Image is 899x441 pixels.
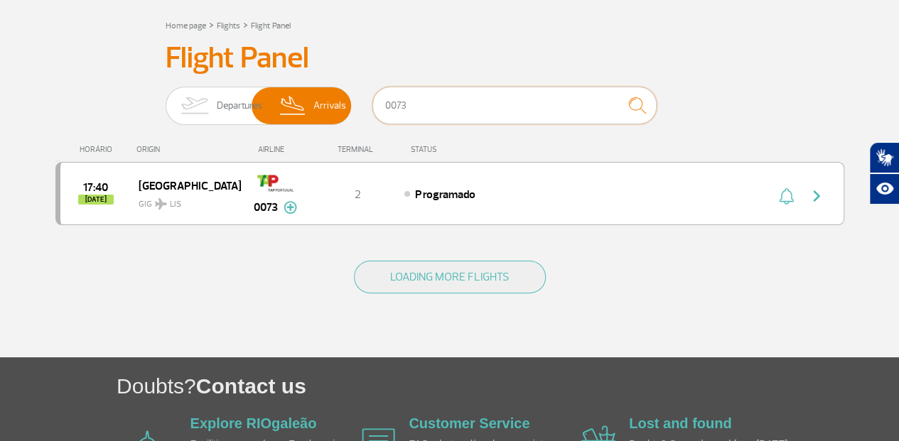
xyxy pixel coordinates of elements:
img: mais-info-painel-voo.svg [284,201,297,214]
span: Programado [415,187,475,202]
a: > [209,16,214,33]
span: Contact us [196,374,306,398]
h3: Flight Panel [166,40,734,76]
span: 2025-08-27 17:40:00 [83,183,108,192]
button: Abrir tradutor de língua de sinais. [869,142,899,173]
a: Lost and found [629,415,731,431]
img: slider-desembarque [272,87,314,124]
img: destiny_airplane.svg [155,198,167,209]
div: TERMINAL [311,145,404,154]
span: GIG [139,190,230,211]
button: Abrir recursos assistivos. [869,173,899,205]
div: AIRLINE [240,145,311,154]
a: > [243,16,248,33]
div: HORÁRIO [60,145,137,154]
div: ORIGIN [136,145,240,154]
img: slider-embarque [172,87,217,124]
img: sino-painel-voo.svg [779,187,794,205]
button: LOADING MORE FLIGHTS [354,261,546,293]
div: Plugin de acessibilidade da Hand Talk. [869,142,899,205]
span: LIS [170,198,181,211]
a: Explore RIOgaleão [190,415,317,431]
a: Flight Panel [251,21,291,31]
span: Arrivals [313,87,346,124]
div: STATUS [404,145,520,154]
a: Home page [166,21,206,31]
span: 0073 [254,199,278,216]
h1: Doubts? [117,371,899,401]
img: seta-direita-painel-voo.svg [808,187,825,205]
span: 2 [355,187,361,202]
span: [DATE] [78,195,114,205]
span: [GEOGRAPHIC_DATA] [139,176,230,195]
a: Customer Service [409,415,529,431]
span: Departures [217,87,262,124]
a: Flights [217,21,240,31]
input: Flight, city or airline [372,87,657,124]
